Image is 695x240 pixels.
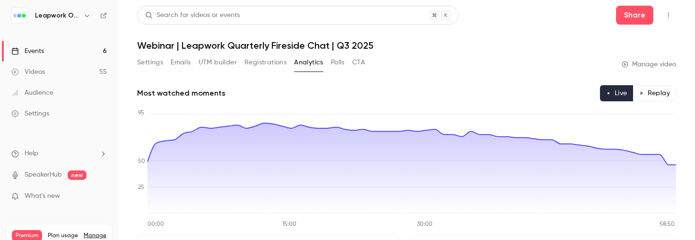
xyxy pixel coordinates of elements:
li: help-dropdown-opener [11,149,107,159]
h6: Leapwork Online Event [35,11,79,20]
button: UTM builder [199,55,237,70]
button: Settings [137,55,163,70]
a: SpeakerHub [25,170,62,180]
button: Replay [633,85,676,101]
a: Manage [84,232,106,240]
div: Settings [11,109,49,118]
span: What's new [25,191,60,201]
button: Registrations [244,55,287,70]
h2: Most watched moments [137,88,226,99]
tspan: 95 [138,110,144,116]
button: Live [600,85,634,101]
img: Leapwork Online Event [12,8,27,23]
button: CTA [352,55,365,70]
span: Help [25,149,38,159]
tspan: 30:00 [417,222,433,227]
span: new [68,170,87,180]
a: Manage video [622,60,676,69]
button: Share [616,6,653,25]
button: Emails [171,55,191,70]
div: Audience [11,88,53,98]
iframe: Noticeable Trigger [96,192,107,201]
tspan: 58:50 [660,222,675,227]
span: Plan usage [48,232,78,240]
tspan: 00:00 [148,222,164,227]
div: Search for videos or events [145,10,240,20]
div: Events [11,46,44,56]
button: Analytics [294,55,323,70]
h1: Webinar | Leapwork Quarterly Fireside Chat | Q3 2025 [137,40,676,51]
tspan: 25 [138,185,144,190]
tspan: 50 [138,159,145,164]
button: Polls [331,55,345,70]
div: Videos [11,67,45,77]
tspan: 15:00 [282,222,296,227]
